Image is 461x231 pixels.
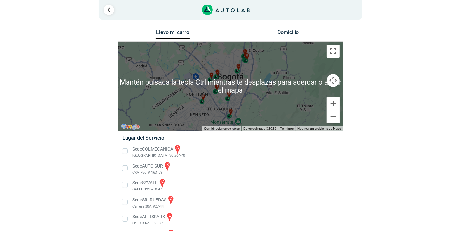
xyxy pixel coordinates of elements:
button: Domicilio [271,29,305,39]
span: c [238,64,240,69]
button: Cambiar a la vista en pantalla completa [327,45,340,58]
img: Google [120,123,141,131]
span: e [245,49,246,54]
button: Combinaciones de teclas [204,126,240,131]
button: Controles de visualización del mapa [327,74,340,87]
button: Llevo mi carro [156,29,190,39]
span: f [246,53,247,58]
span: b [202,95,204,99]
h5: Lugar del Servicio [122,135,338,141]
a: Notificar un problema de Maps [297,127,341,130]
a: Términos (se abre en una nueva pestaña) [280,127,294,130]
span: h [211,73,212,77]
a: Ir al paso anterior [104,5,114,15]
button: Reducir [327,110,340,123]
span: a [228,92,230,96]
span: g [246,53,248,58]
a: Link al sitio de autolab [202,6,250,13]
span: d [230,109,232,114]
span: Datos del mapa ©2025 [243,127,276,130]
a: Abre esta zona en Google Maps (se abre en una nueva ventana) [120,123,141,131]
button: Ampliar [327,97,340,110]
span: i [217,84,218,89]
span: j [217,70,218,74]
